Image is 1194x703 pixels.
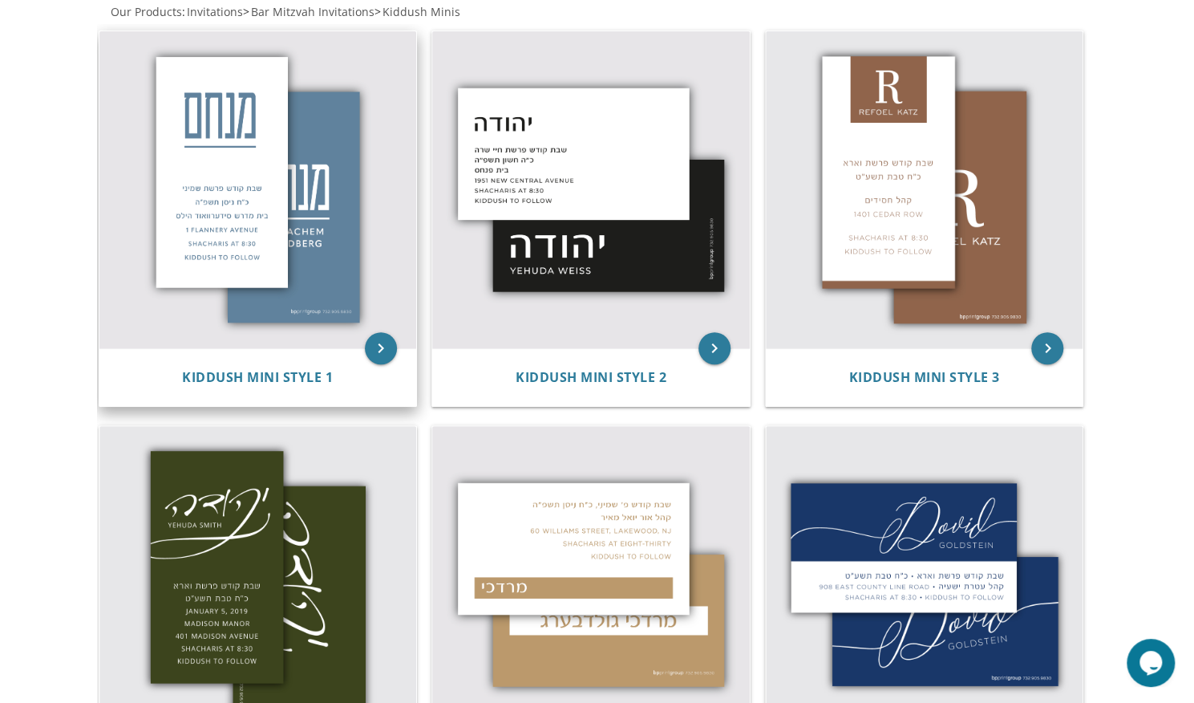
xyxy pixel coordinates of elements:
span: > [374,4,460,19]
span: Kiddush Mini Style 1 [182,368,333,386]
span: Kiddush Mini Style 2 [516,368,666,386]
img: Kiddush Mini Style 2 [432,31,750,349]
a: keyboard_arrow_right [365,332,397,364]
img: Kiddush Mini Style 3 [766,31,1083,349]
a: keyboard_arrow_right [1031,332,1063,364]
span: Kiddush Mini Style 3 [849,368,1000,386]
span: Bar Mitzvah Invitations [251,4,374,19]
img: Kiddush Mini Style 1 [99,31,417,349]
a: keyboard_arrow_right [698,332,731,364]
div: : [97,4,597,20]
span: Kiddush Minis [382,4,460,19]
iframe: chat widget [1127,639,1178,687]
a: Kiddush Mini Style 3 [849,370,1000,385]
a: Bar Mitzvah Invitations [249,4,374,19]
span: Invitations [187,4,243,19]
a: Kiddush Mini Style 2 [516,370,666,385]
a: Kiddush Mini Style 1 [182,370,333,385]
a: Invitations [185,4,243,19]
a: Our Products [109,4,182,19]
span: > [243,4,374,19]
a: Kiddush Minis [381,4,460,19]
